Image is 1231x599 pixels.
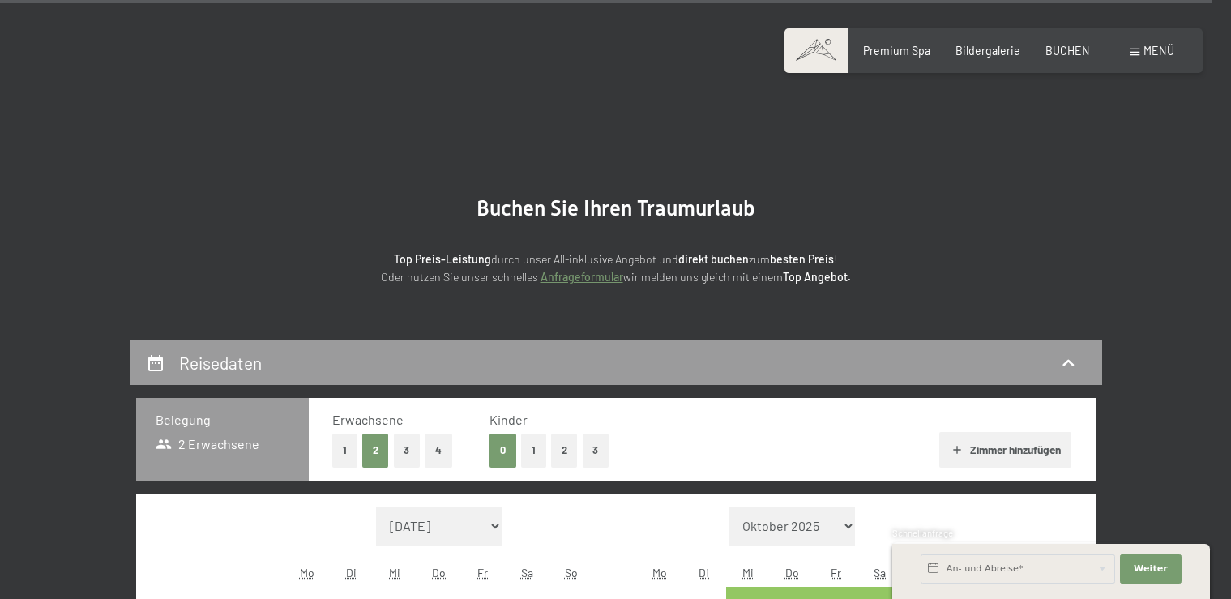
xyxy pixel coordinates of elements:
[179,353,262,373] h2: Reisedaten
[332,412,404,427] span: Erwachsene
[742,566,754,580] abbr: Mittwoch
[863,44,930,58] a: Premium Spa
[489,412,528,427] span: Kinder
[785,566,799,580] abbr: Donnerstag
[394,252,491,266] strong: Top Preis-Leistung
[300,566,314,580] abbr: Montag
[489,434,516,467] button: 0
[955,44,1020,58] a: Bildergalerie
[1045,44,1090,58] a: BUCHEN
[699,566,709,580] abbr: Dienstag
[874,566,886,580] abbr: Samstag
[425,434,452,467] button: 4
[1143,44,1174,58] span: Menü
[892,528,953,538] span: Schnellanfrage
[770,252,834,266] strong: besten Preis
[583,434,609,467] button: 3
[1120,554,1182,584] button: Weiter
[831,566,841,580] abbr: Freitag
[521,566,533,580] abbr: Samstag
[939,432,1071,468] button: Zimmer hinzufügen
[541,270,623,284] a: Anfrageformular
[652,566,667,580] abbr: Montag
[477,196,755,220] span: Buchen Sie Ihren Traumurlaub
[389,566,400,580] abbr: Mittwoch
[156,411,289,429] h3: Belegung
[551,434,578,467] button: 2
[521,434,546,467] button: 1
[259,250,972,287] p: durch unser All-inklusive Angebot und zum ! Oder nutzen Sie unser schnelles wir melden uns gleich...
[346,566,357,580] abbr: Dienstag
[332,434,357,467] button: 1
[565,566,578,580] abbr: Sonntag
[362,434,389,467] button: 2
[678,252,749,266] strong: direkt buchen
[477,566,488,580] abbr: Freitag
[432,566,446,580] abbr: Donnerstag
[394,434,421,467] button: 3
[1134,563,1168,575] span: Weiter
[156,435,260,453] span: 2 Erwachsene
[783,270,851,284] strong: Top Angebot.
